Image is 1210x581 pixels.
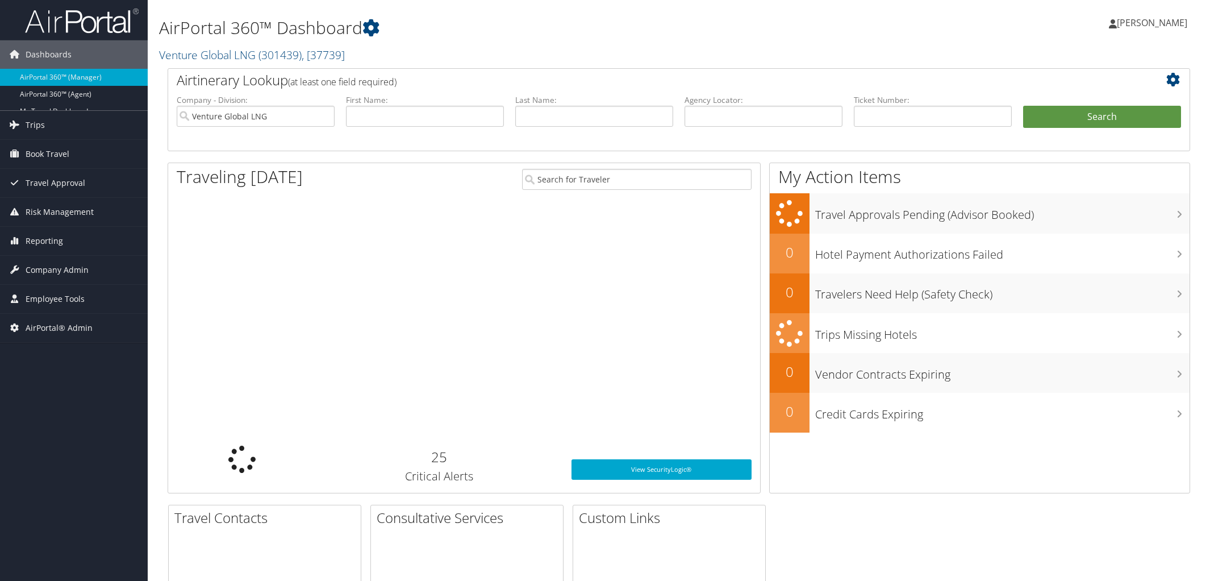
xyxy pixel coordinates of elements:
span: Dashboards [26,40,72,69]
h1: My Action Items [770,165,1190,189]
label: Ticket Number: [854,94,1012,106]
h2: Travel Contacts [174,508,361,528]
h2: Airtinerary Lookup [177,70,1096,90]
span: , [ 37739 ] [302,47,345,63]
label: Agency Locator: [685,94,842,106]
span: [PERSON_NAME] [1117,16,1187,29]
a: 0Credit Cards Expiring [770,393,1190,433]
h2: 0 [770,402,810,421]
h3: Travelers Need Help (Safety Check) [815,281,1190,302]
span: (at least one field required) [288,76,397,88]
label: Company - Division: [177,94,335,106]
a: 0Travelers Need Help (Safety Check) [770,273,1190,313]
h3: Critical Alerts [324,468,554,484]
a: Venture Global LNG [159,47,345,63]
h2: 0 [770,362,810,381]
h3: Hotel Payment Authorizations Failed [815,241,1190,263]
a: View SecurityLogic® [571,459,752,480]
h3: Credit Cards Expiring [815,401,1190,422]
h2: 0 [770,283,810,302]
h1: Traveling [DATE] [177,165,303,189]
img: airportal-logo.png [25,7,139,34]
h2: 0 [770,243,810,262]
a: 0Vendor Contracts Expiring [770,353,1190,393]
span: Book Travel [26,140,69,168]
a: Trips Missing Hotels [770,313,1190,354]
h2: 25 [324,447,554,467]
label: First Name: [346,94,504,106]
h3: Vendor Contracts Expiring [815,361,1190,383]
span: ( 301439 ) [258,47,302,63]
span: Risk Management [26,198,94,226]
h3: Trips Missing Hotels [815,321,1190,343]
button: Search [1023,106,1181,128]
span: Travel Approval [26,169,85,197]
h1: AirPortal 360™ Dashboard [159,16,852,40]
input: Search for Traveler [522,169,752,190]
h2: Custom Links [579,508,765,528]
span: Company Admin [26,256,89,284]
h2: Consultative Services [377,508,563,528]
span: Trips [26,111,45,139]
h3: Travel Approvals Pending (Advisor Booked) [815,201,1190,223]
span: Employee Tools [26,285,85,313]
span: AirPortal® Admin [26,314,93,342]
span: Reporting [26,227,63,255]
a: 0Hotel Payment Authorizations Failed [770,234,1190,273]
a: Travel Approvals Pending (Advisor Booked) [770,193,1190,234]
label: Last Name: [515,94,673,106]
a: [PERSON_NAME] [1109,6,1199,40]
